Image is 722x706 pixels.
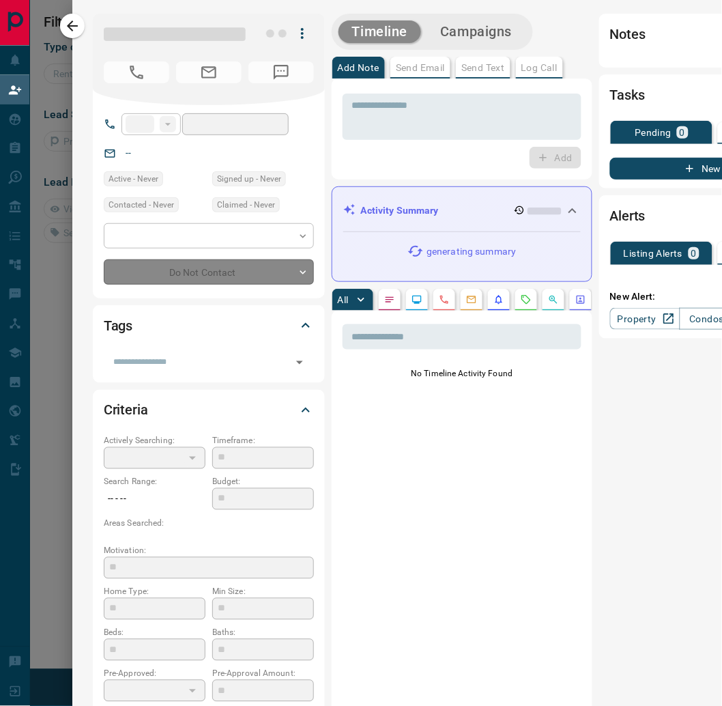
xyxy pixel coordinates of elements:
[176,61,242,83] span: No Email
[493,294,504,305] svg: Listing Alerts
[338,20,422,43] button: Timeline
[610,308,680,330] a: Property
[427,244,516,259] p: generating summary
[575,294,586,305] svg: Agent Actions
[109,198,174,212] span: Contacted - Never
[680,128,685,137] p: 0
[427,20,525,43] button: Campaigns
[384,294,395,305] svg: Notes
[548,294,559,305] svg: Opportunities
[104,668,205,680] p: Pre-Approved:
[109,172,158,186] span: Active - Never
[361,203,439,218] p: Activity Summary
[126,147,131,158] a: --
[624,249,683,258] p: Listing Alerts
[104,309,314,342] div: Tags
[439,294,450,305] svg: Calls
[104,259,314,285] div: Do Not Contact
[217,198,275,212] span: Claimed - Never
[248,61,314,83] span: No Number
[610,205,646,227] h2: Alerts
[212,435,314,447] p: Timeframe:
[104,586,205,598] p: Home Type:
[338,63,379,72] p: Add Note
[104,315,132,337] h2: Tags
[411,294,422,305] svg: Lead Browsing Activity
[104,627,205,639] p: Beds:
[212,586,314,598] p: Min Size:
[104,399,148,421] h2: Criteria
[217,172,281,186] span: Signed up - Never
[466,294,477,305] svg: Emails
[104,476,205,488] p: Search Range:
[338,295,349,305] p: All
[635,128,672,137] p: Pending
[691,249,697,258] p: 0
[104,518,314,530] p: Areas Searched:
[212,476,314,488] p: Budget:
[610,84,645,106] h2: Tasks
[104,488,205,511] p: -- - --
[104,61,169,83] span: No Number
[343,198,581,223] div: Activity Summary
[104,545,314,557] p: Motivation:
[610,23,646,45] h2: Notes
[104,394,314,427] div: Criteria
[212,668,314,680] p: Pre-Approval Amount:
[104,435,205,447] p: Actively Searching:
[521,294,532,305] svg: Requests
[290,353,309,372] button: Open
[343,367,581,380] p: No Timeline Activity Found
[212,627,314,639] p: Baths:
